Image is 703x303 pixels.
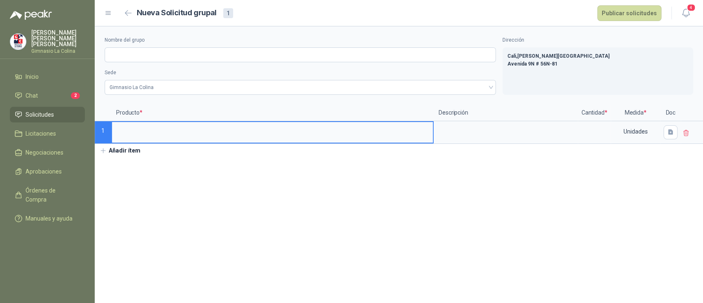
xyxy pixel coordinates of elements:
a: Licitaciones [10,126,85,141]
span: Manuales y ayuda [26,214,72,223]
label: Nombre del grupo [105,36,496,44]
img: Company Logo [10,34,26,49]
p: Avenida 9N # 56N-81 [507,60,688,68]
a: Chat2 [10,88,85,103]
span: Chat [26,91,38,100]
span: Gimnasio La Colina [110,81,491,94]
p: Medida [611,105,660,121]
a: Negociaciones [10,145,85,160]
span: Licitaciones [26,129,56,138]
div: 1 [223,8,233,18]
p: Doc [660,105,681,121]
img: Logo peakr [10,10,52,20]
button: 4 [678,6,693,21]
a: Manuales y ayuda [10,211,85,226]
span: 2 [71,92,80,99]
h2: Nueva Solicitud grupal [137,7,217,19]
p: Producto [111,105,434,121]
div: Unidades [612,122,659,141]
label: Sede [105,69,496,77]
a: Solicitudes [10,107,85,122]
a: Inicio [10,69,85,85]
span: Inicio [26,72,39,81]
a: Aprobaciones [10,164,85,179]
label: Dirección [502,36,693,44]
span: Solicitudes [26,110,54,119]
span: Órdenes de Compra [26,186,77,204]
p: Cali , [PERSON_NAME][GEOGRAPHIC_DATA] [507,52,688,60]
span: 4 [687,4,696,12]
p: Gimnasio La Colina [31,49,85,54]
p: Descripción [434,105,578,121]
button: Publicar solicitudes [597,5,661,21]
p: Cantidad [578,105,611,121]
button: Añadir ítem [95,144,145,158]
p: 1 [95,121,111,144]
p: [PERSON_NAME] [PERSON_NAME] [PERSON_NAME] [31,30,85,47]
span: Aprobaciones [26,167,62,176]
span: Negociaciones [26,148,63,157]
a: Órdenes de Compra [10,183,85,207]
